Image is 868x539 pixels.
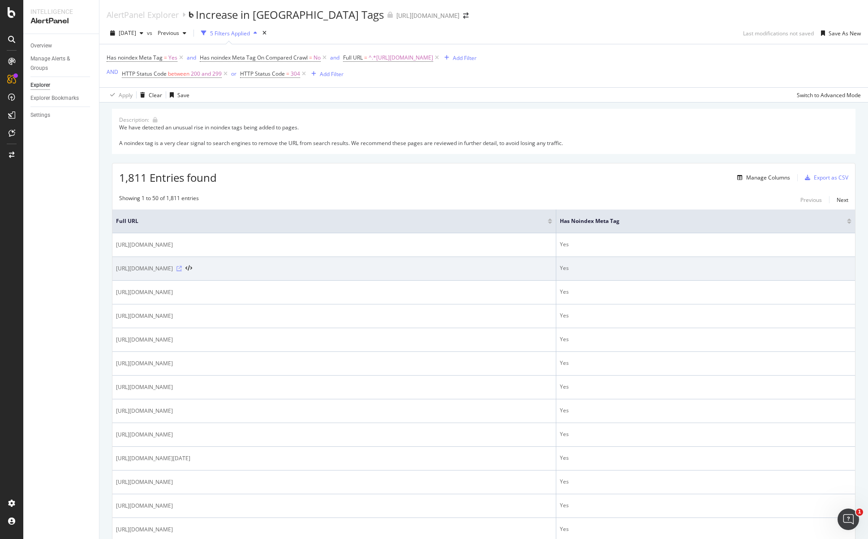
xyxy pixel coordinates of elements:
[30,54,93,73] a: Manage Alerts & Groups
[116,383,173,392] span: [URL][DOMAIN_NAME]
[198,26,261,40] button: 5 Filters Applied
[168,70,189,77] span: between
[147,29,154,37] span: vs
[191,68,222,80] span: 200 and 299
[560,430,851,438] div: Yes
[231,70,236,77] div: or
[107,26,147,40] button: [DATE]
[814,174,848,181] div: Export as CSV
[107,54,163,61] span: Has noindex Meta Tag
[308,68,344,79] button: Add Filter
[187,54,196,61] div: and
[137,88,162,102] button: Clear
[200,54,308,61] span: Has noindex Meta Tag On Compared Crawl
[330,54,339,61] div: and
[30,7,92,16] div: Intelligence
[30,111,93,120] a: Settings
[30,81,50,90] div: Explorer
[107,88,133,102] button: Apply
[856,509,863,516] span: 1
[463,13,468,19] div: arrow-right-arrow-left
[119,91,133,99] div: Apply
[560,383,851,391] div: Yes
[196,7,384,22] div: Increase in [GEOGRAPHIC_DATA] Tags
[837,194,848,205] button: Next
[107,10,179,20] a: AlertPanel Explorer
[116,359,173,368] span: [URL][DOMAIN_NAME]
[116,406,173,415] span: [URL][DOMAIN_NAME]
[210,30,250,37] div: 5 Filters Applied
[560,335,851,343] div: Yes
[320,70,344,78] div: Add Filter
[560,501,851,509] div: Yes
[154,26,190,40] button: Previous
[797,91,861,99] div: Switch to Advanced Mode
[560,478,851,486] div: Yes
[309,54,312,61] span: =
[187,53,196,62] button: and
[746,174,790,181] div: Manage Columns
[560,288,851,296] div: Yes
[116,430,173,439] span: [URL][DOMAIN_NAME]
[116,240,173,249] span: [URL][DOMAIN_NAME]
[30,94,79,103] div: Explorer Bookmarks
[166,88,189,102] button: Save
[30,111,50,120] div: Settings
[107,68,118,76] button: AND
[154,29,179,37] span: Previous
[231,69,236,78] button: or
[800,196,822,204] div: Previous
[116,217,534,225] span: Full URL
[164,54,167,61] span: =
[116,312,173,321] span: [URL][DOMAIN_NAME]
[119,124,848,146] div: We have detected an unusual rise in noindex tags being added to pages. A noindex tag is a very cl...
[116,264,173,273] span: [URL][DOMAIN_NAME]
[560,454,851,462] div: Yes
[30,41,93,51] a: Overview
[177,91,189,99] div: Save
[168,51,177,64] span: Yes
[343,54,363,61] span: Full URL
[743,30,814,37] div: Last modifications not saved
[119,29,136,37] span: 2025 Sep. 12th
[261,29,268,38] div: times
[286,70,289,77] span: =
[453,54,477,62] div: Add Filter
[330,53,339,62] button: and
[800,194,822,205] button: Previous
[116,454,190,463] span: [URL][DOMAIN_NAME][DATE]
[240,70,285,77] span: HTTP Status Code
[560,406,851,415] div: Yes
[30,16,92,26] div: AlertPanel
[829,30,861,37] div: Save As New
[30,54,84,73] div: Manage Alerts & Groups
[176,266,182,271] a: Visit Online Page
[149,91,162,99] div: Clear
[119,194,199,205] div: Showing 1 to 50 of 1,811 entries
[369,51,433,64] span: ^.*[URL][DOMAIN_NAME]
[116,335,173,344] span: [URL][DOMAIN_NAME]
[364,54,367,61] span: =
[116,478,173,487] span: [URL][DOMAIN_NAME]
[116,525,173,534] span: [URL][DOMAIN_NAME]
[314,51,321,64] span: No
[119,170,217,185] span: 1,811 Entries found
[560,312,851,320] div: Yes
[122,70,167,77] span: HTTP Status Code
[560,359,851,367] div: Yes
[441,52,477,63] button: Add Filter
[116,501,173,510] span: [URL][DOMAIN_NAME]
[30,81,93,90] a: Explorer
[560,240,851,248] div: Yes
[396,11,460,20] div: [URL][DOMAIN_NAME]
[560,264,851,272] div: Yes
[116,288,173,297] span: [URL][DOMAIN_NAME]
[817,26,861,40] button: Save As New
[560,525,851,533] div: Yes
[838,509,859,530] iframe: Intercom live chat
[119,116,149,124] div: Description:
[30,41,52,51] div: Overview
[801,171,848,185] button: Export as CSV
